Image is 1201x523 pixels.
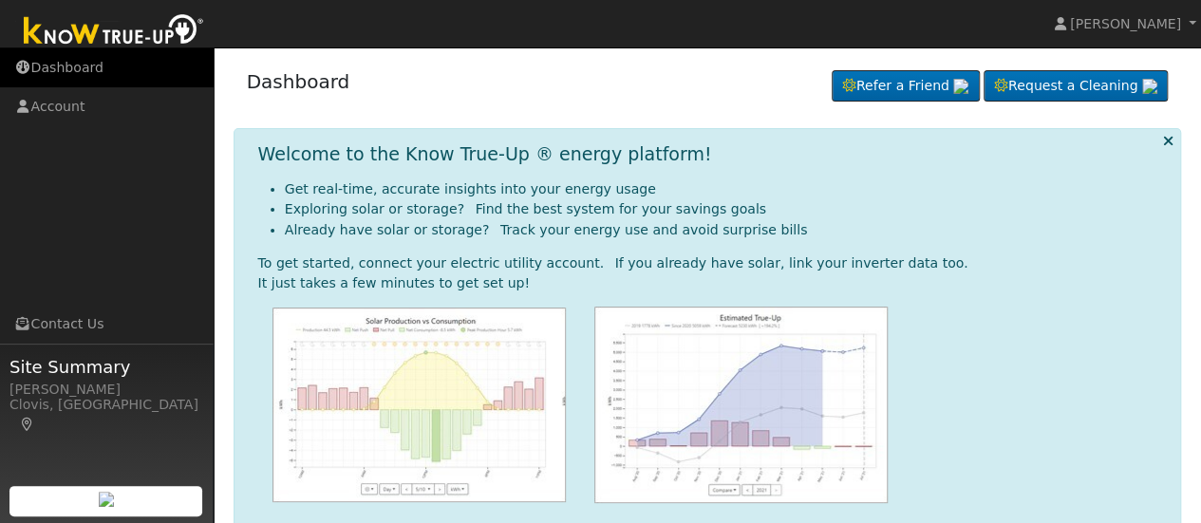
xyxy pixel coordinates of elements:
[9,380,203,400] div: [PERSON_NAME]
[1070,16,1181,31] span: [PERSON_NAME]
[285,179,1166,199] li: Get real-time, accurate insights into your energy usage
[1142,79,1157,94] img: retrieve
[984,70,1168,103] a: Request a Cleaning
[9,395,203,435] div: Clovis, [GEOGRAPHIC_DATA]
[258,143,712,165] h1: Welcome to the Know True-Up ® energy platform!
[19,417,36,432] a: Map
[285,220,1166,240] li: Already have solar or storage? Track your energy use and avoid surprise bills
[9,354,203,380] span: Site Summary
[14,10,214,53] img: Know True-Up
[953,79,968,94] img: retrieve
[258,273,1166,293] div: It just takes a few minutes to get set up!
[99,492,114,507] img: retrieve
[285,199,1166,219] li: Exploring solar or storage? Find the best system for your savings goals
[832,70,980,103] a: Refer a Friend
[247,70,350,93] a: Dashboard
[258,253,1166,273] div: To get started, connect your electric utility account. If you already have solar, link your inver...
